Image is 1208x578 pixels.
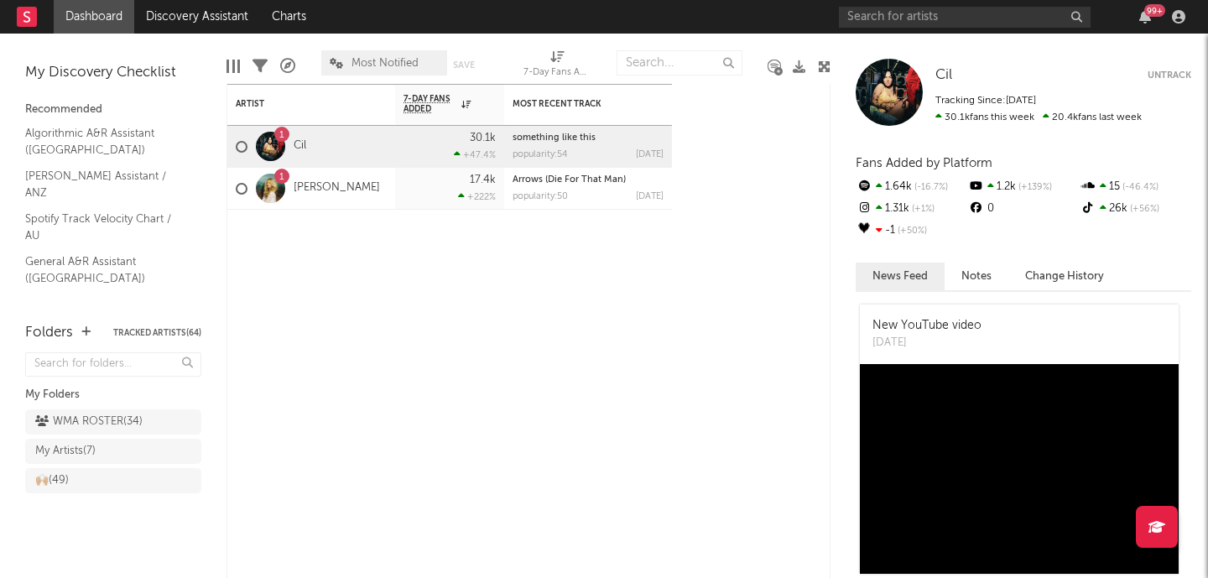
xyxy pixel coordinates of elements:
button: Tracked Artists(64) [113,329,201,337]
span: Most Notified [351,58,419,69]
div: +47.4 % [454,149,496,160]
span: 20.4k fans last week [935,112,1142,122]
span: -46.4 % [1120,183,1159,192]
div: Arrows (Die For That Man) [513,175,664,185]
div: [DATE] [636,150,664,159]
div: New YouTube video [872,317,981,335]
span: Tracking Since: [DATE] [935,96,1036,106]
div: Most Recent Track [513,99,638,109]
a: Cil [935,67,952,84]
div: [DATE] [636,192,664,201]
span: +139 % [1016,183,1052,192]
div: Edit Columns [226,42,240,91]
div: 26k [1080,198,1191,220]
div: 7-Day Fans Added (7-Day Fans Added) [523,63,591,83]
a: Algorithmic A&R Assistant ([GEOGRAPHIC_DATA]) [25,124,185,159]
a: [PERSON_NAME] [294,181,380,195]
a: Cil [294,139,306,154]
div: 7-Day Fans Added (7-Day Fans Added) [523,42,591,91]
div: Filters [253,42,268,91]
div: My Folders [25,385,201,405]
a: WMA ROSTER(34) [25,409,201,435]
div: 1.64k [856,176,967,198]
button: Save [453,60,475,70]
input: Search... [617,50,742,76]
div: 1.31k [856,198,967,220]
a: Arrows (Die For That Man) [513,175,626,185]
button: Notes [945,263,1008,290]
span: +50 % [895,227,927,236]
div: popularity: 54 [513,150,568,159]
button: 99+ [1139,10,1151,23]
div: [DATE] [872,335,981,351]
div: Folders [25,323,73,343]
a: 🙌🏼(49) [25,468,201,493]
span: 7-Day Fans Added [404,94,457,114]
a: something like this [513,133,596,143]
div: -1 [856,220,967,242]
span: Cil [935,68,952,82]
div: 17.4k [470,174,496,185]
div: WMA ROSTER ( 34 ) [35,412,143,432]
div: Artist [236,99,362,109]
div: 30.1k [470,133,496,143]
div: 15 [1080,176,1191,198]
div: 99 + [1144,4,1165,17]
div: Recommended [25,100,201,120]
div: something like this [513,133,664,143]
div: 0 [967,198,1079,220]
button: Untrack [1148,67,1191,84]
div: A&R Pipeline [280,42,295,91]
a: [PERSON_NAME] Assistant / ANZ [25,167,185,201]
button: News Feed [856,263,945,290]
a: My Artists(7) [25,439,201,464]
span: Fans Added by Platform [856,157,992,169]
span: +1 % [909,205,935,214]
div: popularity: 50 [513,192,568,201]
input: Search for artists [839,7,1091,28]
a: Spotify Track Velocity Chart / AU [25,210,185,244]
div: My Discovery Checklist [25,63,201,83]
span: 30.1k fans this week [935,112,1034,122]
div: +222 % [458,191,496,202]
a: General A&R Assistant ([GEOGRAPHIC_DATA]) [25,253,185,287]
div: My Artists ( 7 ) [35,441,96,461]
span: -16.7 % [912,183,948,192]
span: +56 % [1127,205,1159,214]
div: 1.2k [967,176,1079,198]
input: Search for folders... [25,352,201,377]
button: Change History [1008,263,1121,290]
div: 🙌🏼 ( 49 ) [35,471,69,491]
